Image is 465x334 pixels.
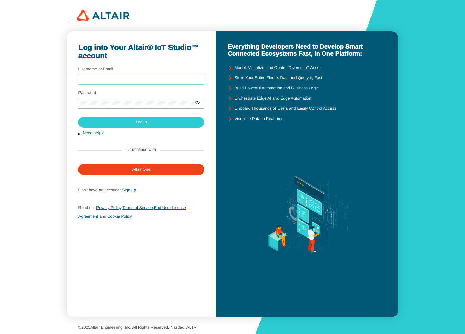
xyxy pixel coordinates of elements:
img: 320px-Altair_logo.png [77,10,129,21]
span: and [100,214,106,219]
unity-typography: Everything Developers Need to Develop Smart Connected Ecosystems Fast, in One Platform: [228,43,387,57]
a: Need help? [83,130,103,135]
label: Or continue with [126,147,156,152]
img: background.svg [255,124,359,305]
unity-typography: Onboard Thousands of Users and Easily Control Access [235,106,336,111]
p: © Altair Engineering, Inc. All Rights Reserved. Nasdaq: ALTR [78,325,387,330]
label: Password [78,90,96,95]
p: , , [78,203,204,221]
span: Don't have an account? [78,188,121,192]
unity-typography: Model, Visualize, and Control Diverse IoT Assets [235,66,323,70]
a: Sign up. [122,188,137,192]
a: Terms of Service [122,205,153,210]
unity-typography: Orchestrate Edge AI and Edge Automation [235,96,311,101]
unity-typography: Store Your Entire Fleet`s Data and Query it, Fast [235,76,322,81]
unity-typography: Visualize Data in Real-time [235,117,284,121]
label: Username or Email [78,67,113,71]
span: Read our [78,205,95,210]
unity-typography: Build Powerful Automation and Business Logic [235,86,319,91]
span: 2025 [81,325,90,330]
a: End User License Agreement [78,205,186,219]
a: Privacy Policy [96,205,121,210]
a: Cookie Policy [107,214,132,219]
button: Need help? [78,130,204,136]
unity-typography: Log into Your Altair® IoT Studio™ account [78,43,204,60]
